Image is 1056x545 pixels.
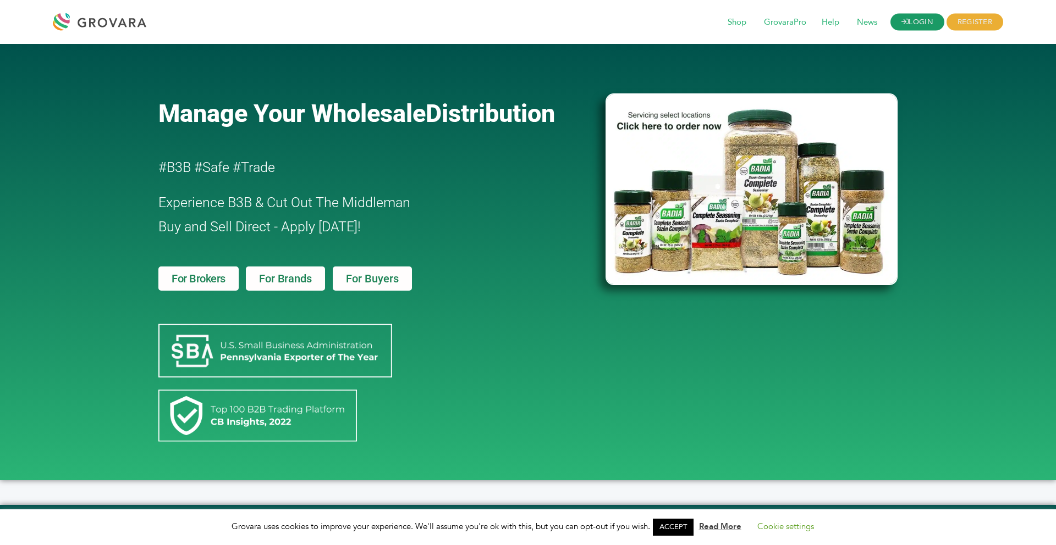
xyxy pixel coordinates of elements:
a: Cookie settings [757,521,814,532]
span: Experience B3B & Cut Out The Middleman [158,194,410,210]
span: For Brands [259,273,311,284]
a: News [849,16,885,29]
span: Manage Your Wholesale [158,99,426,128]
span: For Brokers [172,273,226,284]
span: News [849,12,885,33]
a: For Buyers [333,266,412,291]
span: Shop [720,12,754,33]
a: For Brokers [158,266,239,291]
a: For Brands [246,266,324,291]
span: REGISTER [947,14,1003,31]
a: Help [814,16,847,29]
a: ACCEPT [653,519,694,536]
span: Distribution [426,99,555,128]
a: GrovaraPro [756,16,814,29]
a: LOGIN [890,14,944,31]
span: Grovara uses cookies to improve your experience. We'll assume you're ok with this, but you can op... [232,521,825,532]
h2: #B3B #Safe #Trade [158,155,542,180]
a: Read More [699,521,741,532]
a: Shop [720,16,754,29]
a: Manage Your WholesaleDistribution [158,99,587,128]
span: For Buyers [346,273,399,284]
span: Help [814,12,847,33]
span: GrovaraPro [756,12,814,33]
span: Buy and Sell Direct - Apply [DATE]! [158,219,361,235]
